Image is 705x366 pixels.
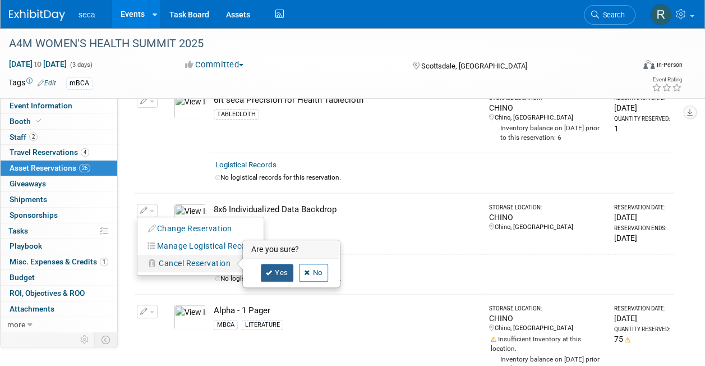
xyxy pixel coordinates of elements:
a: Attachments [1,301,117,317]
span: to [33,60,43,68]
img: View Images [174,204,206,228]
div: CHINO [489,102,604,113]
div: Reservation Ends: [614,225,670,232]
span: [DATE] [DATE] [8,59,67,69]
div: 1 [614,123,670,134]
i: Booth reservation complete [36,118,42,124]
a: Budget [1,270,117,285]
div: Chino, [GEOGRAPHIC_DATA] [489,324,604,333]
img: View Images [174,94,206,119]
span: seca [79,10,95,19]
span: Giveaways [10,179,46,188]
a: No [299,264,328,282]
span: 1 [100,258,108,266]
span: Travel Reservations [10,148,89,157]
span: more [7,320,25,329]
div: Reservation Date: [614,305,670,313]
div: [DATE] [614,212,670,223]
a: Misc. Expenses & Credits1 [1,254,117,269]
div: Quantity Reserved: [614,115,670,123]
span: ROI, Objectives & ROO [10,289,85,298]
div: 8x6 Individualized Data Backdrop [214,204,479,216]
button: Cancel Reservation [143,256,236,271]
div: Chino, [GEOGRAPHIC_DATA] [489,223,604,232]
td: Personalize Event Tab Strip [75,332,95,347]
span: Budget [10,273,35,282]
a: Edit [38,79,56,87]
div: [DATE] [614,102,670,113]
span: Shipments [10,195,47,204]
div: Storage Location: [489,204,604,212]
a: Search [584,5,635,25]
span: 2 [29,132,38,141]
div: LITERATURE [242,320,283,330]
span: Playbook [10,241,42,250]
a: Staff2 [1,130,117,145]
span: Event Information [10,101,72,110]
div: A4M WOMEN'S HEALTH SUMMIT 2025 [5,34,625,54]
div: CHINO [489,313,604,324]
div: TABLECLOTH [214,109,259,120]
span: Sponsorships [10,211,58,219]
span: Asset Reservations [10,163,90,172]
a: ROI, Objectives & ROO [1,286,117,301]
div: 75 [614,333,670,345]
h3: Are you sure? [243,241,339,259]
img: ExhibitDay [9,10,65,21]
div: Chino, [GEOGRAPHIC_DATA] [489,113,604,122]
div: Inventory balance on [DATE] prior to this reservation: 6 [489,122,604,143]
span: Attachments [10,304,54,313]
a: Logistical Records [215,161,277,169]
a: Sponsorships [1,208,117,223]
a: Giveaways [1,176,117,191]
div: No logistical records for this reservation. [215,173,670,182]
span: Booth [10,117,44,126]
span: Search [599,11,625,19]
span: 26 [79,164,90,172]
div: CHINO [489,212,604,223]
div: In-Person [656,61,683,69]
a: Asset Reservations26 [1,161,117,176]
button: Manage Logistical Records [143,239,264,254]
div: [DATE] [614,313,670,324]
img: Format-Inperson.png [643,60,655,69]
a: Event Information [1,98,117,113]
td: Toggle Event Tabs [95,332,118,347]
div: Alpha - 1 Pager [214,305,479,317]
span: 4 [81,148,89,157]
div: 6ft seca Precision for Health Tablecloth [214,94,479,106]
a: more [1,317,117,332]
div: MBCA [214,320,238,330]
a: Travel Reservations4 [1,145,117,160]
span: (3 days) [69,61,93,68]
span: Cancel Reservation [159,259,231,268]
span: Scottsdale, [GEOGRAPHIC_DATA] [421,62,527,70]
div: No logistical records for this reservation. [215,274,670,283]
div: [DATE] [614,232,670,244]
span: Tasks [8,226,28,235]
a: Yes [261,264,293,282]
img: View Images [174,305,206,330]
a: Booth [1,114,117,129]
div: Insufficient Inventory at this location. [489,333,604,354]
div: Reservation Date: [614,204,670,212]
div: Quantity Reserved: [614,326,670,333]
a: Shipments [1,192,117,207]
div: Event Format [584,58,683,75]
span: Staff [10,132,38,141]
a: Playbook [1,239,117,254]
td: Tags [8,77,56,90]
div: mBCA [66,77,93,89]
img: Rachel Jordan [650,4,671,25]
span: Misc. Expenses & Credits [10,257,108,266]
a: Tasks [1,223,117,239]
div: Event Rating [652,77,682,83]
button: Change Reservation [143,221,238,236]
button: Committed [181,59,248,71]
div: Storage Location: [489,305,604,313]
